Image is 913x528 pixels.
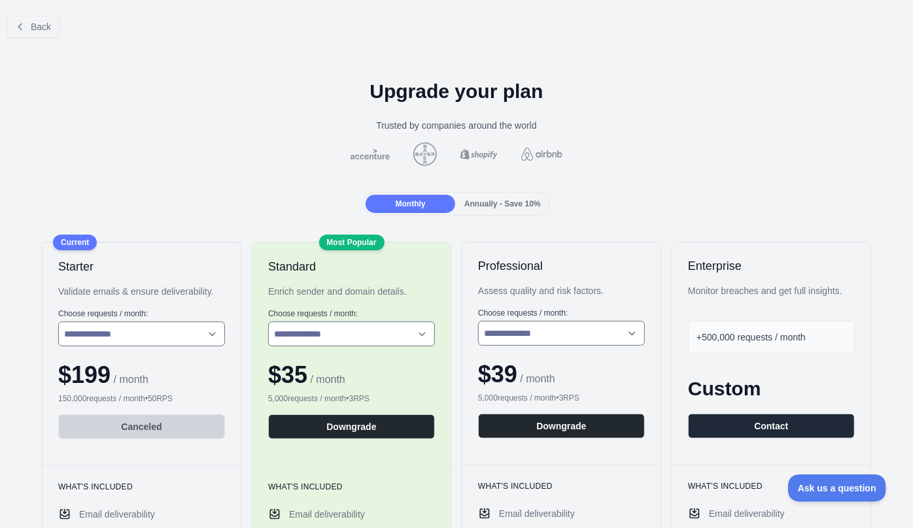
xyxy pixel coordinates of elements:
div: Assess quality and risk factors. [478,284,645,297]
div: Most Popular [319,235,384,250]
iframe: Toggle Customer Support [788,474,887,502]
h2: Standard [268,259,435,274]
div: Monitor breaches and get full insights. [688,284,855,297]
label: Choose requests / month : [268,308,435,319]
div: Enrich sender and domain details. [268,285,435,298]
h2: Enterprise [688,258,855,274]
h2: Professional [478,258,645,274]
label: Choose requests / month : [478,308,645,318]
